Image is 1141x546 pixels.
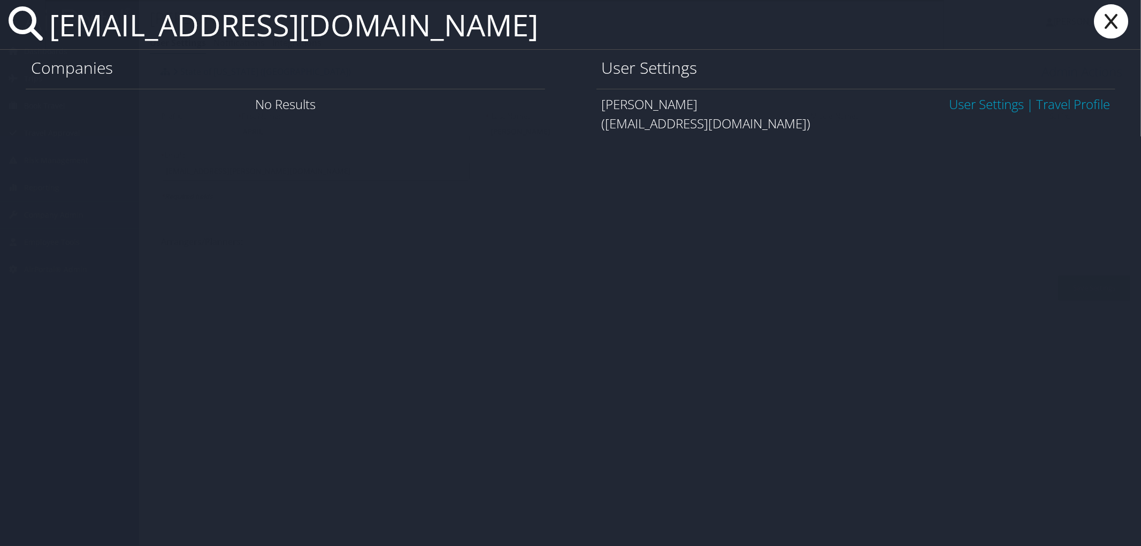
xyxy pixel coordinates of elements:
[949,95,1024,113] a: User Settings
[602,95,698,113] span: [PERSON_NAME]
[602,57,1111,79] h1: User Settings
[26,89,545,119] div: No Results
[1024,95,1036,113] span: |
[31,57,540,79] h1: Companies
[602,114,1111,133] div: ([EMAIL_ADDRESS][DOMAIN_NAME])
[1036,95,1110,113] a: View OBT Profile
